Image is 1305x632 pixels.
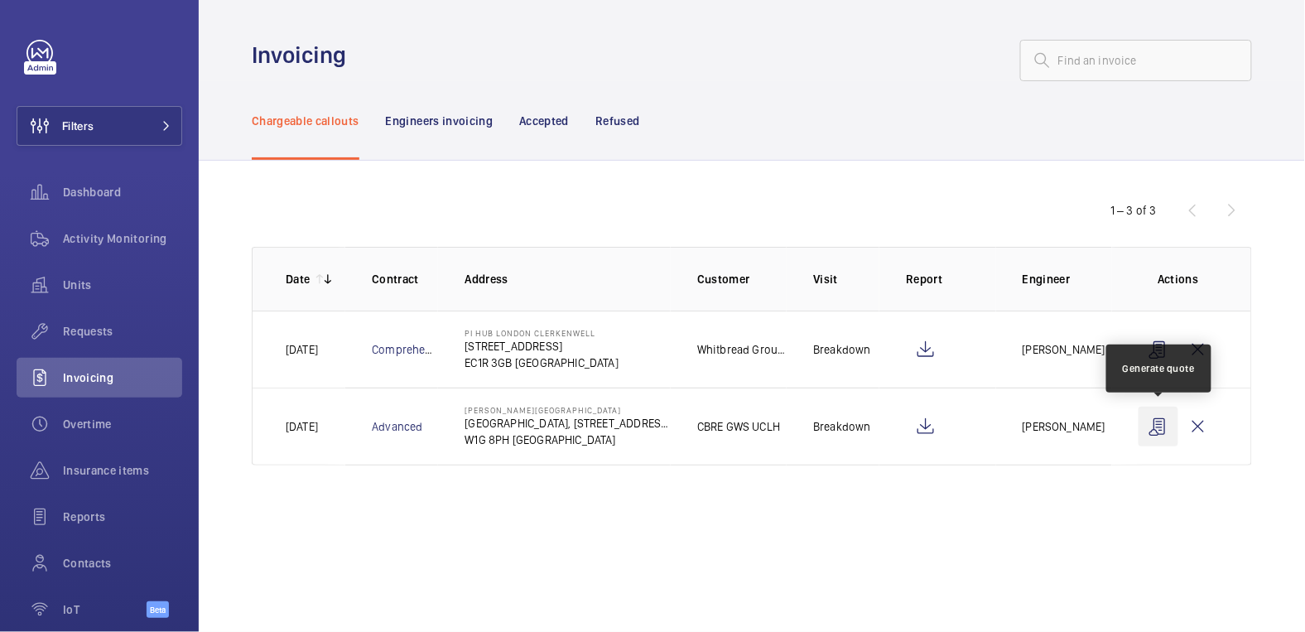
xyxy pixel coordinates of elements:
span: Units [63,277,182,293]
span: Contacts [63,555,182,572]
p: [PERSON_NAME] [1023,341,1105,358]
div: 1 – 3 of 3 [1110,202,1157,219]
p: Contract [372,271,438,287]
p: [PERSON_NAME][GEOGRAPHIC_DATA] [465,405,671,415]
p: [DATE] [286,418,318,435]
p: Breakdown [813,341,871,358]
p: Date [286,271,310,287]
input: Find an invoice [1020,40,1252,81]
p: Refused [595,113,639,129]
span: Activity Monitoring [63,230,182,247]
span: Beta [147,601,169,618]
a: Comprehensive [372,343,453,356]
p: Accepted [519,113,569,129]
div: Generate quote [1123,361,1195,376]
span: Dashboard [63,184,182,200]
p: [PERSON_NAME] [1023,418,1105,435]
p: Actions [1139,271,1218,287]
p: CBRE GWS UCLH [697,418,780,435]
p: Breakdown [813,418,871,435]
p: EC1R 3GB [GEOGRAPHIC_DATA] [465,355,619,371]
a: Advanced [372,420,422,433]
span: Requests [63,323,182,340]
h1: Invoicing [252,40,356,70]
p: Whitbread Group PLC [697,341,787,358]
p: Report [906,271,995,287]
p: [GEOGRAPHIC_DATA], [STREET_ADDRESS][PERSON_NAME], [465,415,671,432]
span: Filters [62,118,94,134]
p: Address [465,271,671,287]
p: Customer [697,271,787,287]
button: Filters [17,106,182,146]
p: W1G 8PH [GEOGRAPHIC_DATA] [465,432,671,448]
span: Reports [63,509,182,525]
span: Insurance items [63,462,182,479]
p: [DATE] [286,341,318,358]
p: Engineers invoicing [386,113,494,129]
p: Visit [813,271,879,287]
p: PI Hub London Clerkenwell [465,328,619,338]
p: Chargeable callouts [252,113,359,129]
p: [STREET_ADDRESS] [465,338,619,355]
p: Engineer [1023,271,1112,287]
span: Invoicing [63,369,182,386]
span: Overtime [63,416,182,432]
span: IoT [63,601,147,618]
